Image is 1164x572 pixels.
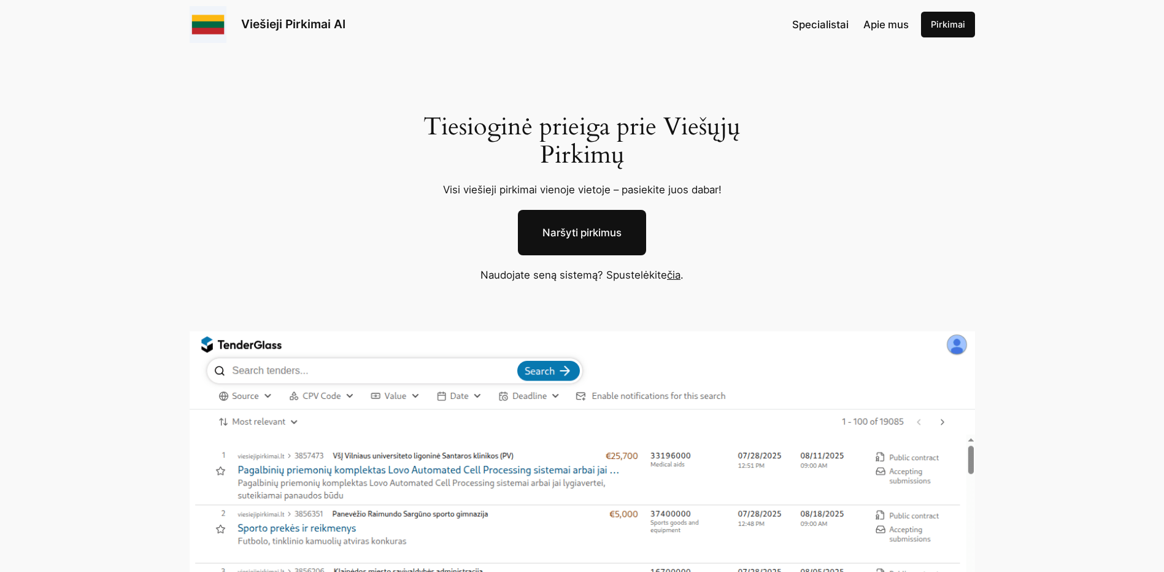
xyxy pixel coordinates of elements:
a: Viešieji Pirkimai AI [241,17,345,31]
h1: Tiesioginė prieiga prie Viešųjų Pirkimų [409,113,755,169]
a: Naršyti pirkimus [518,210,646,255]
img: Viešieji pirkimai logo [190,6,226,43]
span: Apie mus [863,18,909,31]
a: Apie mus [863,17,909,33]
a: čia [667,269,680,281]
a: Pirkimai [921,12,975,37]
p: Visi viešieji pirkimai vienoje vietoje – pasiekite juos dabar! [409,182,755,198]
span: Specialistai [792,18,849,31]
p: Naudojate seną sistemą? Spustelėkite . [392,267,773,283]
nav: Navigation [792,17,909,33]
a: Specialistai [792,17,849,33]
